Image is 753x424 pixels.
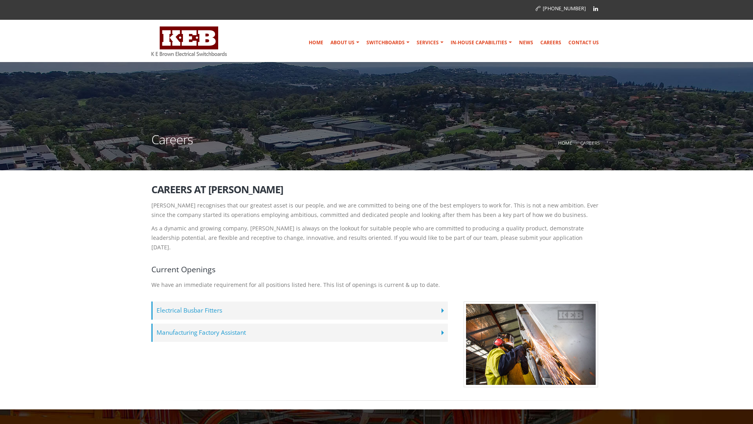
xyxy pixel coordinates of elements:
[151,324,448,342] label: Manufacturing Factory Assistant
[151,201,602,220] p: [PERSON_NAME] recognises that our greatest asset is our people, and we are committed to being one...
[306,35,326,51] a: Home
[327,35,362,51] a: About Us
[151,133,193,156] h1: Careers
[574,138,600,148] li: Careers
[558,139,572,146] a: Home
[151,302,448,320] label: Electrical Busbar Fitters
[516,35,536,51] a: News
[565,35,602,51] a: Contact Us
[151,264,602,275] h4: Current Openings
[363,35,413,51] a: Switchboards
[536,5,586,12] a: [PHONE_NUMBER]
[151,224,602,252] p: As a dynamic and growing company, [PERSON_NAME] is always on the lookout for suitable people who ...
[590,3,602,15] a: Linkedin
[447,35,515,51] a: In-house Capabilities
[413,35,447,51] a: Services
[151,280,602,290] p: We have an immediate requirement for all positions listed here. This list of openings is current ...
[151,184,602,195] h2: Careers at [PERSON_NAME]
[537,35,564,51] a: Careers
[151,26,227,56] img: K E Brown Electrical Switchboards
